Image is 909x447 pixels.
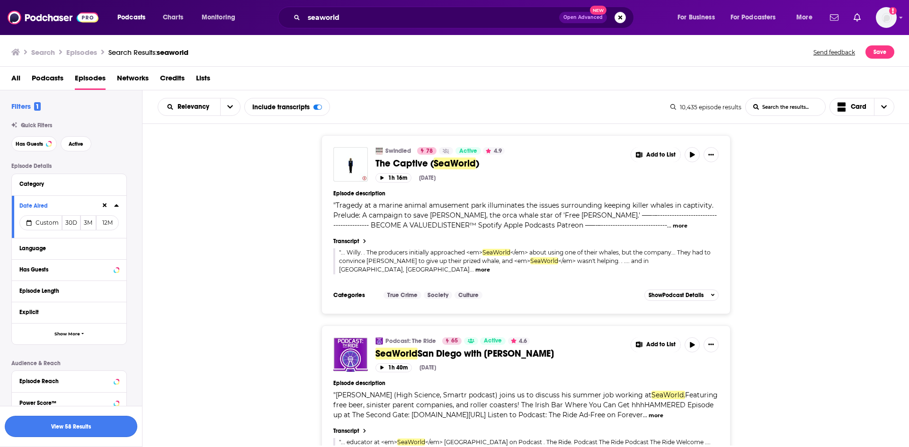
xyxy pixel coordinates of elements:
[163,11,183,24] span: Charts
[829,98,895,116] h2: Choose View
[796,11,812,24] span: More
[563,15,603,20] span: Open Advanced
[61,136,91,151] button: Active
[19,242,119,254] button: Language
[375,173,411,182] button: 1h 16m
[19,245,113,252] div: Language
[19,266,111,273] div: Has Guests
[108,48,188,57] div: Search Results:
[19,396,119,408] button: Power Score™
[158,98,241,116] h2: Choose List sort
[876,7,897,28] span: Logged in as WesBurdett
[5,416,137,437] button: View 58 Results
[850,9,864,26] a: Show notifications dropdown
[385,337,436,345] a: Podcast: The Ride
[19,263,119,275] button: Has Guests
[333,380,719,386] h4: Episode description
[673,222,687,230] button: more
[459,147,477,156] span: Active
[54,332,80,337] span: Show More
[341,438,397,446] span: ... educator at <em>
[8,9,98,26] img: Podchaser - Follow, Share and Rate Podcasts
[790,10,824,25] button: open menu
[19,181,113,187] div: Category
[590,6,607,15] span: New
[333,190,719,197] h4: Episode description
[117,11,145,24] span: Podcasts
[19,215,62,230] button: Custom
[397,438,425,446] span: SeaWorld
[333,428,719,434] a: Transcript
[731,11,776,24] span: For Podcasters
[21,122,52,129] span: Quick Filters
[646,151,676,158] span: Add to List
[32,70,63,90] a: Podcasts
[66,48,97,57] h3: Episodes
[483,147,505,155] button: 4.9
[19,400,111,406] div: Power Score™
[454,291,482,299] a: Culture
[11,360,127,367] p: Audience & Reach
[69,141,83,147] span: Active
[451,336,458,346] span: 65
[339,249,711,273] a: "... Willy. . The producers initially approached <em>SeaWorld</em> about using one of their whale...
[375,348,418,359] span: SeaWorld
[195,10,248,25] button: open menu
[646,341,676,348] span: Add to List
[244,98,330,116] div: Include transcripts
[157,10,189,25] a: Charts
[375,337,383,345] img: Podcast: The Ride
[876,7,897,28] button: Show profile menu
[651,391,685,399] span: SeaWorld.
[508,337,530,345] button: 4.6
[333,201,717,229] span: "
[385,147,411,155] a: Swindled
[196,70,210,90] a: Lists
[19,378,111,385] div: Episode Reach
[62,215,80,230] button: 30D
[11,70,20,90] a: All
[333,238,359,245] h4: Transcript
[96,215,119,230] button: 12M
[333,147,368,182] img: The Captive (SeaWorld)
[36,219,59,226] span: Custom
[704,337,719,352] button: Show More Button
[876,7,897,28] img: User Profile
[476,158,479,169] span: )
[670,104,741,111] div: 10,435 episode results
[157,48,188,57] span: seaworld
[424,291,452,299] a: Society
[826,9,842,26] a: Show notifications dropdown
[811,45,858,59] button: Send feedback
[287,7,643,28] div: Search podcasts, credits, & more...
[160,70,185,90] span: Credits
[333,337,368,372] img: SeaWorld San Diego with Matt Klinman
[336,391,651,399] span: [PERSON_NAME] (High Science, Smartr podcast) joins us to discuss his summer job working at
[333,428,359,434] h4: Transcript
[11,102,41,111] h2: Filters
[649,292,704,298] span: Show Podcast Details
[419,364,436,371] div: [DATE]
[19,288,113,294] div: Episode Length
[202,11,235,24] span: Monitoring
[375,158,624,169] a: The Captive (SeaWorld)
[75,70,106,90] a: Episodes
[333,391,718,419] span: Featuring free beer, sinister parent companies, and roller coasters! The Irish Bar Where You Can ...
[220,98,240,115] button: open menu
[724,10,790,25] button: open menu
[80,215,97,230] button: 3M
[16,141,43,147] span: Has Guests
[426,147,433,156] span: 78
[419,175,436,181] div: [DATE]
[34,102,41,111] span: 1
[117,70,149,90] a: Networks
[19,309,113,316] div: Explicit
[375,363,412,372] button: 1h 40m
[304,10,559,25] input: Search podcasts, credits, & more...
[671,10,727,25] button: open menu
[11,163,127,169] p: Episode Details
